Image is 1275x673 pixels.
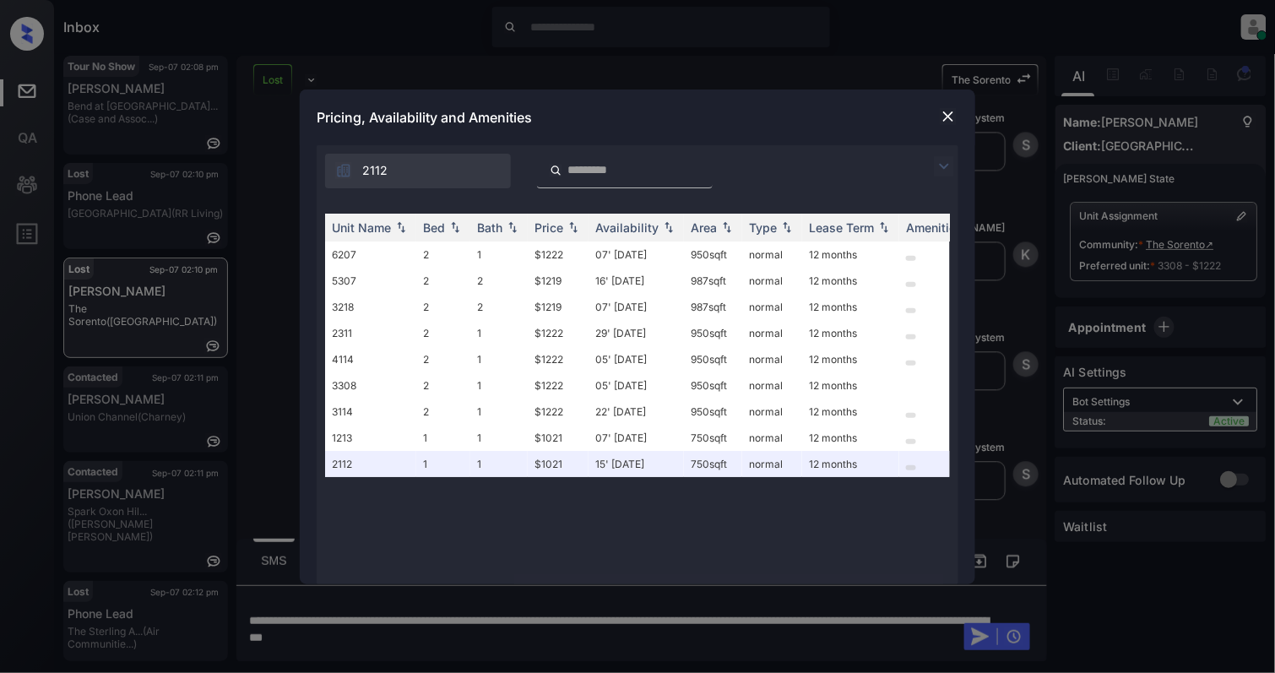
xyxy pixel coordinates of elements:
td: 2 [416,372,470,399]
img: sorting [504,221,521,233]
img: sorting [779,221,795,233]
td: 12 months [802,320,899,346]
img: sorting [447,221,464,233]
td: 1 [470,346,528,372]
td: 750 sqft [684,451,742,477]
div: Area [691,220,717,235]
div: Price [534,220,563,235]
td: 2 [470,294,528,320]
td: 12 months [802,425,899,451]
td: 07' [DATE] [589,242,684,268]
td: 750 sqft [684,425,742,451]
div: Unit Name [332,220,391,235]
td: 12 months [802,242,899,268]
td: 12 months [802,268,899,294]
div: Pricing, Availability and Amenities [300,90,975,145]
div: Bed [423,220,445,235]
td: 22' [DATE] [589,399,684,425]
td: normal [742,320,802,346]
td: 1 [470,242,528,268]
td: normal [742,425,802,451]
td: 5307 [325,268,416,294]
td: 987 sqft [684,294,742,320]
td: 15' [DATE] [589,451,684,477]
img: sorting [393,221,410,233]
td: normal [742,399,802,425]
img: icon-zuma [934,156,954,176]
img: sorting [565,221,582,233]
td: normal [742,451,802,477]
td: 2 [416,294,470,320]
td: 3218 [325,294,416,320]
td: $1021 [528,425,589,451]
img: sorting [660,221,677,233]
td: $1222 [528,372,589,399]
td: $1222 [528,346,589,372]
td: 16' [DATE] [589,268,684,294]
span: 2112 [362,161,388,180]
td: $1222 [528,320,589,346]
td: 2 [416,399,470,425]
img: sorting [719,221,735,233]
td: normal [742,346,802,372]
td: 12 months [802,451,899,477]
td: 05' [DATE] [589,346,684,372]
div: Type [749,220,777,235]
td: 12 months [802,399,899,425]
td: 12 months [802,346,899,372]
img: close [940,108,957,125]
td: normal [742,294,802,320]
td: 2 [416,346,470,372]
td: 12 months [802,372,899,399]
div: Bath [477,220,502,235]
td: 07' [DATE] [589,294,684,320]
td: 950 sqft [684,399,742,425]
td: 950 sqft [684,242,742,268]
td: 07' [DATE] [589,425,684,451]
div: Amenities [906,220,963,235]
td: 987 sqft [684,268,742,294]
td: 950 sqft [684,320,742,346]
td: 3114 [325,399,416,425]
td: $1021 [528,451,589,477]
td: 1 [416,451,470,477]
td: 1213 [325,425,416,451]
td: 2 [416,242,470,268]
td: normal [742,242,802,268]
td: $1219 [528,294,589,320]
td: 1 [470,399,528,425]
td: 2311 [325,320,416,346]
td: 1 [470,425,528,451]
td: normal [742,372,802,399]
td: 4114 [325,346,416,372]
div: Lease Term [809,220,874,235]
td: 950 sqft [684,346,742,372]
td: 2 [416,320,470,346]
td: 2 [470,268,528,294]
td: 1 [416,425,470,451]
td: $1222 [528,399,589,425]
td: 1 [470,451,528,477]
td: $1222 [528,242,589,268]
td: 950 sqft [684,372,742,399]
td: 6207 [325,242,416,268]
td: normal [742,268,802,294]
img: sorting [876,221,892,233]
td: 2 [416,268,470,294]
td: 12 months [802,294,899,320]
td: 1 [470,320,528,346]
img: icon-zuma [335,162,352,179]
td: 2112 [325,451,416,477]
td: 3308 [325,372,416,399]
td: 29' [DATE] [589,320,684,346]
div: Availability [595,220,659,235]
img: icon-zuma [550,163,562,178]
td: 1 [470,372,528,399]
td: $1219 [528,268,589,294]
td: 05' [DATE] [589,372,684,399]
